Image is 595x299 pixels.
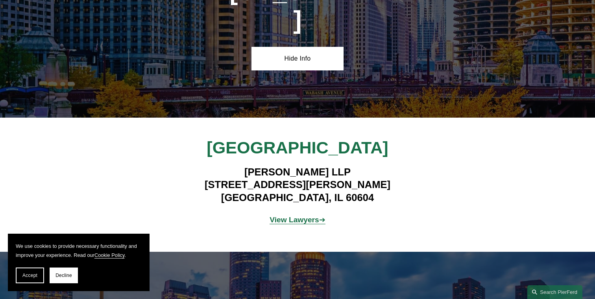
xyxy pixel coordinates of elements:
h4: [PERSON_NAME] LLP [STREET_ADDRESS][PERSON_NAME] [GEOGRAPHIC_DATA], IL 60604 [183,166,412,204]
a: View Lawyers➔ [270,216,325,224]
span: Decline [55,273,72,278]
strong: View Lawyers [270,216,319,224]
span: Accept [22,273,37,278]
a: Cookie Policy [94,252,125,258]
a: Search this site [527,285,582,299]
span: [GEOGRAPHIC_DATA] [207,138,388,157]
button: Accept [16,268,44,283]
p: We use cookies to provide necessary functionality and improve your experience. Read our . [16,242,142,260]
a: Hide Info [251,47,343,70]
button: Decline [50,268,78,283]
span: ➔ [270,216,325,224]
section: Cookie banner [8,234,150,291]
